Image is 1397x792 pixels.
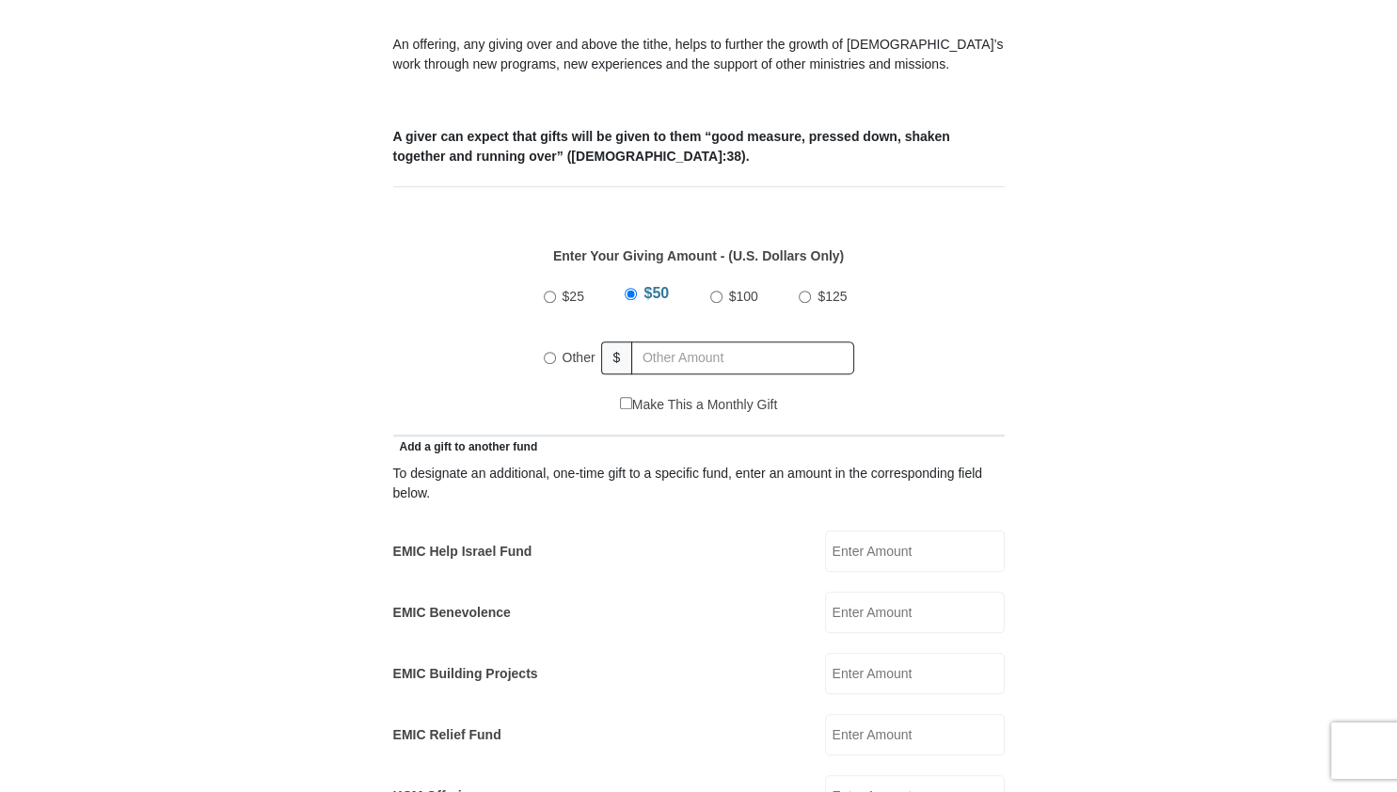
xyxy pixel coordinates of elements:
input: Other Amount [631,341,853,374]
span: Add a gift to another fund [393,440,538,453]
label: EMIC Relief Fund [393,725,501,745]
span: Other [563,350,595,365]
b: A giver can expect that gifts will be given to them “good measure, pressed down, shaken together ... [393,129,950,164]
div: To designate an additional, one-time gift to a specific fund, enter an amount in the correspondin... [393,464,1005,503]
input: Make This a Monthly Gift [620,397,632,409]
span: $125 [818,289,847,304]
label: EMIC Building Projects [393,664,538,684]
input: Enter Amount [825,531,1005,572]
p: An offering, any giving over and above the tithe, helps to further the growth of [DEMOGRAPHIC_DAT... [393,35,1005,74]
span: $100 [729,289,758,304]
input: Enter Amount [825,714,1005,755]
label: EMIC Benevolence [393,603,511,623]
span: $25 [563,289,584,304]
input: Enter Amount [825,653,1005,694]
span: $50 [643,285,669,301]
input: Enter Amount [825,592,1005,633]
span: $ [601,341,633,374]
label: Make This a Monthly Gift [620,395,778,415]
label: EMIC Help Israel Fund [393,542,532,562]
strong: Enter Your Giving Amount - (U.S. Dollars Only) [553,248,844,263]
